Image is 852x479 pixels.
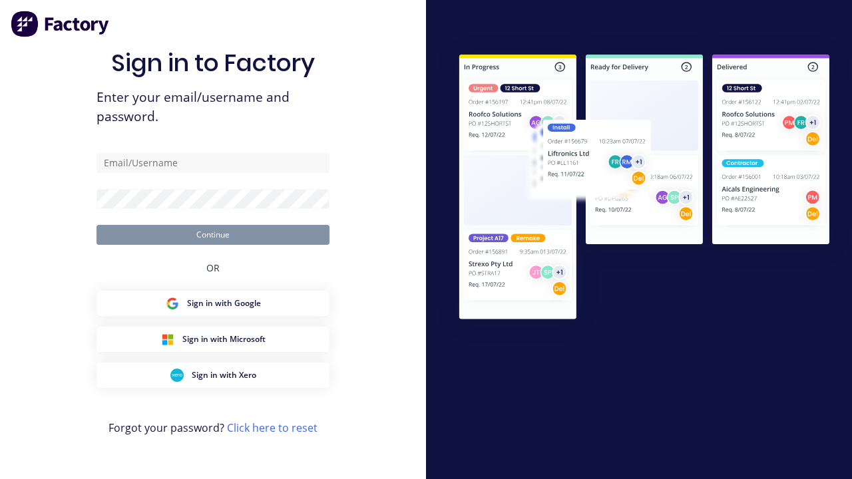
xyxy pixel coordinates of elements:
button: Microsoft Sign inSign in with Microsoft [97,327,329,352]
div: OR [206,245,220,291]
img: Factory [11,11,110,37]
h1: Sign in to Factory [111,49,315,77]
span: Enter your email/username and password. [97,88,329,126]
img: Microsoft Sign in [161,333,174,346]
button: Google Sign inSign in with Google [97,291,329,316]
button: Continue [97,225,329,245]
a: Click here to reset [227,420,318,435]
button: Xero Sign inSign in with Xero [97,363,329,388]
img: Sign in [437,34,852,343]
input: Email/Username [97,153,329,173]
span: Forgot your password? [108,420,318,436]
span: Sign in with Xero [192,369,256,381]
span: Sign in with Microsoft [182,333,266,345]
img: Google Sign in [166,297,179,310]
img: Xero Sign in [170,369,184,382]
span: Sign in with Google [187,297,261,309]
